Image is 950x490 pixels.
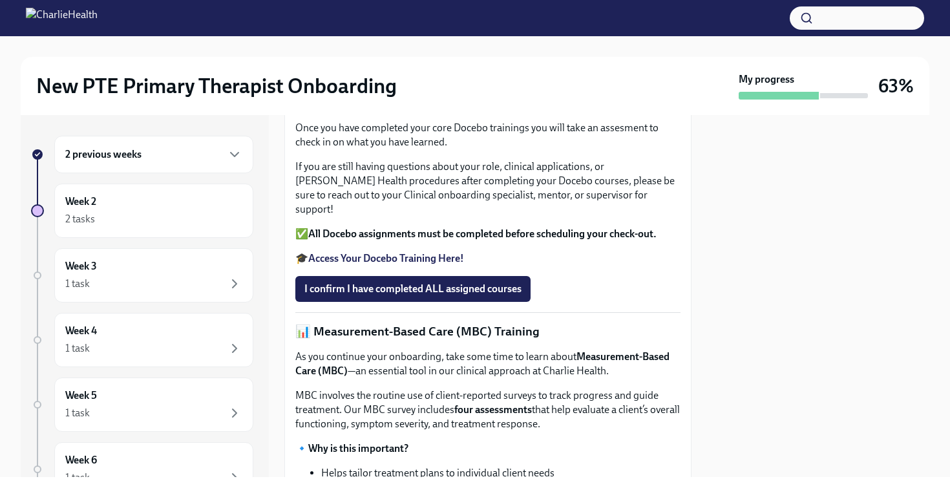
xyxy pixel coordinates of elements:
div: 1 task [65,341,90,356]
img: CharlieHealth [26,8,98,28]
a: Week 22 tasks [31,184,253,238]
h6: Week 6 [65,453,97,467]
div: 2 previous weeks [54,136,253,173]
button: I confirm I have completed ALL assigned courses [295,276,531,302]
div: 2 tasks [65,212,95,226]
span: I confirm I have completed ALL assigned courses [304,282,522,295]
a: Week 51 task [31,378,253,432]
p: ✅ [295,227,681,241]
a: Access Your Docebo Training Here! [308,252,464,264]
strong: My progress [739,72,794,87]
strong: All Docebo assignments must be completed before scheduling your check-out. [308,228,657,240]
strong: four assessments [454,403,532,416]
p: As you continue your onboarding, take some time to learn about —an essential tool in our clinical... [295,350,681,378]
h2: New PTE Primary Therapist Onboarding [36,73,397,99]
div: 1 task [65,406,90,420]
p: If you are still having questions about your role, clinical applications, or [PERSON_NAME] Health... [295,160,681,217]
h6: 2 previous weeks [65,147,142,162]
a: Week 41 task [31,313,253,367]
a: Week 31 task [31,248,253,303]
p: 📊 Measurement-Based Care (MBC) Training [295,323,681,340]
h6: Week 3 [65,259,97,273]
strong: Why is this important? [308,442,408,454]
h3: 63% [878,74,914,98]
li: Helps tailor treatment plans to individual client needs [321,466,681,480]
p: 🎓 [295,251,681,266]
div: 1 task [65,471,90,485]
h6: Week 2 [65,195,96,209]
p: Once you have completed your core Docebo trainings you will take an assesment to check in on what... [295,121,681,149]
div: 1 task [65,277,90,291]
p: MBC involves the routine use of client-reported surveys to track progress and guide treatment. Ou... [295,389,681,431]
h6: Week 4 [65,324,97,338]
p: 🔹 [295,442,681,456]
h6: Week 5 [65,389,97,403]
